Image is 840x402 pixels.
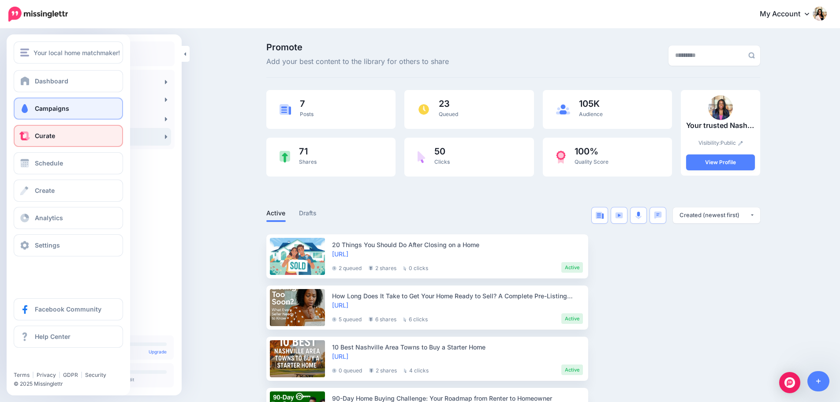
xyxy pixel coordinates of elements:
[35,105,69,112] span: Campaigns
[35,159,63,167] span: Schedule
[332,317,336,322] img: clock-grey-darker.png
[35,214,63,222] span: Analytics
[721,139,743,146] a: Public
[369,317,373,322] img: share-grey.png
[332,250,348,258] a: [URL]
[332,240,583,249] div: 20 Things You Should Do After Closing on a Home
[332,262,362,273] li: 2 queued
[635,211,642,219] img: microphone.png
[439,99,458,108] span: 23
[14,180,123,202] a: Create
[579,99,603,108] span: 105K
[575,158,609,165] span: Quality Score
[14,125,123,147] a: Curate
[369,266,373,271] img: share-grey.png
[35,333,71,340] span: Help Center
[14,372,30,378] a: Terms
[369,262,396,273] li: 2 shares
[299,158,317,165] span: Shares
[14,41,123,64] button: Your local home matchmaker!
[403,313,428,324] li: 6 clicks
[299,208,317,218] a: Drafts
[14,70,123,92] a: Dashboard
[300,111,314,117] span: Posts
[14,298,123,320] a: Facebook Community
[332,364,362,375] li: 0 queued
[32,372,34,378] span: |
[561,262,583,273] li: Active
[14,207,123,229] a: Analytics
[404,368,407,373] img: pointer-grey.png
[579,111,603,117] span: Audience
[561,313,583,324] li: Active
[332,313,362,324] li: 5 queued
[369,364,397,375] li: 2 shares
[679,211,750,219] div: Created (newest first)
[20,49,29,56] img: menu.png
[418,103,430,116] img: clock.png
[686,120,755,131] p: Your trusted Nashville TN Real Estate Advisor!
[686,154,755,170] a: View Profile
[748,52,755,59] img: search-grey-6.png
[59,372,60,378] span: |
[615,212,623,218] img: video-blue.png
[35,187,55,194] span: Create
[654,211,662,219] img: chat-square-blue.png
[738,141,743,146] img: pencil.png
[332,368,336,373] img: clock-grey-darker.png
[14,98,123,120] a: Campaigns
[300,99,314,108] span: 7
[332,342,583,352] div: 10 Best Nashville Area Towns to Buy a Starter Home
[369,313,396,324] li: 6 shares
[403,317,407,322] img: pointer-grey.png
[35,77,68,85] span: Dashboard
[673,207,760,223] button: Created (newest first)
[14,359,81,368] iframe: Twitter Follow Button
[332,301,348,309] a: [URL]
[403,262,428,273] li: 0 clicks
[85,372,106,378] a: Security
[266,56,449,68] span: Add your best content to the library for others to share
[686,139,755,147] p: Visibility:
[37,372,56,378] a: Privacy
[14,379,128,388] li: © 2025 Missinglettr
[35,132,55,139] span: Curate
[403,266,407,271] img: pointer-grey.png
[556,104,570,115] img: users-blue.png
[266,208,286,218] a: Active
[332,266,336,271] img: clock-grey-darker.png
[280,104,291,114] img: article-blue.png
[35,241,60,249] span: Settings
[708,95,733,120] img: BUMCDASM5PDT4I0LRHZPEYOHEESX074K_thumb.png
[332,291,583,301] div: How Long Does It Take to Get Your Home Ready to Sell? A Complete Pre-Listing Timeline
[596,212,604,219] img: article-blue.png
[434,158,450,165] span: Clicks
[404,364,429,375] li: 4 clicks
[332,353,348,360] a: [URL]
[81,372,82,378] span: |
[556,150,566,164] img: prize-red.png
[299,147,317,156] span: 71
[14,234,123,256] a: Settings
[280,151,290,163] img: share-green.png
[439,111,458,117] span: Queued
[34,48,120,58] span: Your local home matchmaker!
[63,372,78,378] a: GDPR
[14,152,123,174] a: Schedule
[751,4,827,25] a: My Account
[8,7,68,22] img: Missinglettr
[434,147,450,156] span: 50
[575,147,609,156] span: 100%
[369,368,373,373] img: share-grey.png
[35,305,101,313] span: Facebook Community
[779,372,800,393] div: Open Intercom Messenger
[14,326,123,348] a: Help Center
[561,364,583,375] li: Active
[266,43,449,52] span: Promote
[418,151,426,163] img: pointer-purple.png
